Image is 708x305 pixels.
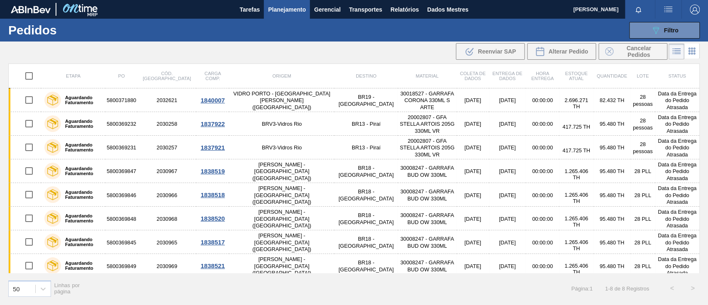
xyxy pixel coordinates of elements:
font: 1838519 [201,168,225,175]
a: Aguardando Faturamento58003692312030257BRV3-Vidros RioBR13 - Piraí20002807 - GFA STELLA ARTOIS 20... [9,136,700,159]
font: Hora Entrega [531,71,554,81]
font: 95.480 TH [599,192,624,198]
font: [DATE] [465,168,481,175]
font: 95.480 TH [599,121,624,127]
font: 8 [610,285,613,292]
div: Reenviar SAP [456,43,525,60]
font: BR18 - [GEOGRAPHIC_DATA] [338,188,394,202]
font: 1.265.406 TH [564,239,588,251]
font: [PERSON_NAME] - [GEOGRAPHIC_DATA] ([GEOGRAPHIC_DATA]) [252,232,311,252]
font: BR13 - Piraí [352,145,381,151]
font: Planejamento [268,6,306,13]
font: 30008247 - GARRAFA BUD OW 330ML [400,165,454,178]
a: Aguardando Faturamento58003698462030966[PERSON_NAME] - [GEOGRAPHIC_DATA] ([GEOGRAPHIC_DATA])BR18 ... [9,183,700,207]
font: [DATE] [499,97,516,103]
font: Aguardando Faturamento [65,95,93,105]
font: [DATE] [465,192,481,198]
font: Data da Entrega do Pedido Atrasada [658,256,696,276]
font: 1838520 [201,215,225,222]
font: 00:00:00 [532,145,553,151]
font: Data da Entrega do Pedido Atrasada [658,185,696,205]
font: 20002807 - GFA STELLA ARTOIS 205G 330ML VR [400,114,455,134]
font: [DATE] [499,216,516,222]
font: Aguardando Faturamento [65,213,93,223]
font: [DATE] [465,145,481,151]
font: BR18 - [GEOGRAPHIC_DATA] [338,259,394,273]
font: - [608,285,610,292]
font: 5800369847 [107,168,136,175]
font: 5800369231 [107,145,136,151]
font: Data da Entrega do Pedido Atrasada [658,209,696,229]
font: Carga Comp. [204,71,221,81]
font: 2030967 [156,168,177,175]
font: 5800369849 [107,263,136,269]
font: 00:00:00 [532,239,553,246]
a: Aguardando Faturamento58003698452030965[PERSON_NAME] - [GEOGRAPHIC_DATA] ([GEOGRAPHIC_DATA])BR18 ... [9,230,700,254]
font: Aguardando Faturamento [65,142,93,152]
font: Etapa [66,73,80,78]
font: 20002807 - GFA STELLA ARTOIS 205G 330ML VR [400,138,455,158]
font: 95.480 TH [599,263,624,269]
font: 00:00:00 [532,168,553,175]
div: Visão em Cartões [684,44,700,59]
font: Data da Entrega do Pedido Atrasada [658,232,696,252]
font: Tarefas [240,6,260,13]
font: 2030257 [156,145,177,151]
font: 95.480 TH [599,239,624,246]
font: [PERSON_NAME] - [GEOGRAPHIC_DATA] ([GEOGRAPHIC_DATA]) [252,256,311,276]
button: < [662,278,682,299]
div: Alterar Pedido [527,43,596,60]
font: Estoque atual [565,71,588,81]
font: Cancelar Pedidos [626,45,651,58]
font: 50 [13,285,20,292]
a: Aguardando Faturamento58003698472030967[PERSON_NAME] - [GEOGRAPHIC_DATA] ([GEOGRAPHIC_DATA])BR18 ... [9,159,700,183]
font: Página [571,285,588,292]
font: 5800369845 [107,239,136,246]
font: Transportes [349,6,382,13]
font: 5800369848 [107,216,136,222]
font: : [588,285,590,292]
font: BR18 - [GEOGRAPHIC_DATA] [338,165,394,178]
font: 30008247 - GARRAFA BUD OW 330ML [400,236,454,249]
font: 82.432 TH [599,97,624,103]
font: 28 pessoas [633,94,653,107]
font: Filtro [664,27,679,34]
font: 28 PLL [634,192,651,198]
font: Origem [272,73,291,78]
font: Data da Entrega do Pedido Atrasada [658,161,696,181]
font: 95.480 TH [599,145,624,151]
font: 28 PLL [634,216,651,222]
font: 8 [622,285,625,292]
font: Entrega de dados [492,71,522,81]
font: [DATE] [465,216,481,222]
button: Cancelar Pedidos [599,43,667,60]
font: BRV3-Vidros Rio [262,121,302,127]
font: 417.725 TH [562,124,590,130]
button: > [682,278,703,299]
font: > [691,285,694,292]
font: 5800369232 [107,121,136,127]
font: 28 PLL [634,239,651,246]
font: 28 PLL [634,263,651,269]
font: Alterar Pedido [548,48,588,55]
font: Coleta de dados [460,71,486,81]
font: Cód. [GEOGRAPHIC_DATA] [143,71,191,81]
font: 1.265.406 TH [564,192,588,204]
font: [PERSON_NAME] - [GEOGRAPHIC_DATA] ([GEOGRAPHIC_DATA]) [252,161,311,181]
font: Aguardando Faturamento [65,166,93,176]
font: 2032621 [156,97,177,103]
font: 00:00:00 [532,192,553,198]
font: 5800371880 [107,97,136,103]
font: Reenviar SAP [478,48,516,55]
font: BR19 - [GEOGRAPHIC_DATA] [338,94,394,107]
font: Gerencial [314,6,341,13]
font: [DATE] [465,97,481,103]
img: ações do usuário [663,5,673,15]
font: Aguardando Faturamento [65,119,93,129]
font: Registros [626,285,649,292]
a: Aguardando Faturamento58003698492030969[PERSON_NAME] - [GEOGRAPHIC_DATA] ([GEOGRAPHIC_DATA])BR18 ... [9,254,700,278]
font: 5800369846 [107,192,136,198]
font: 30008247 - GARRAFA BUD OW 330ML [400,188,454,202]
